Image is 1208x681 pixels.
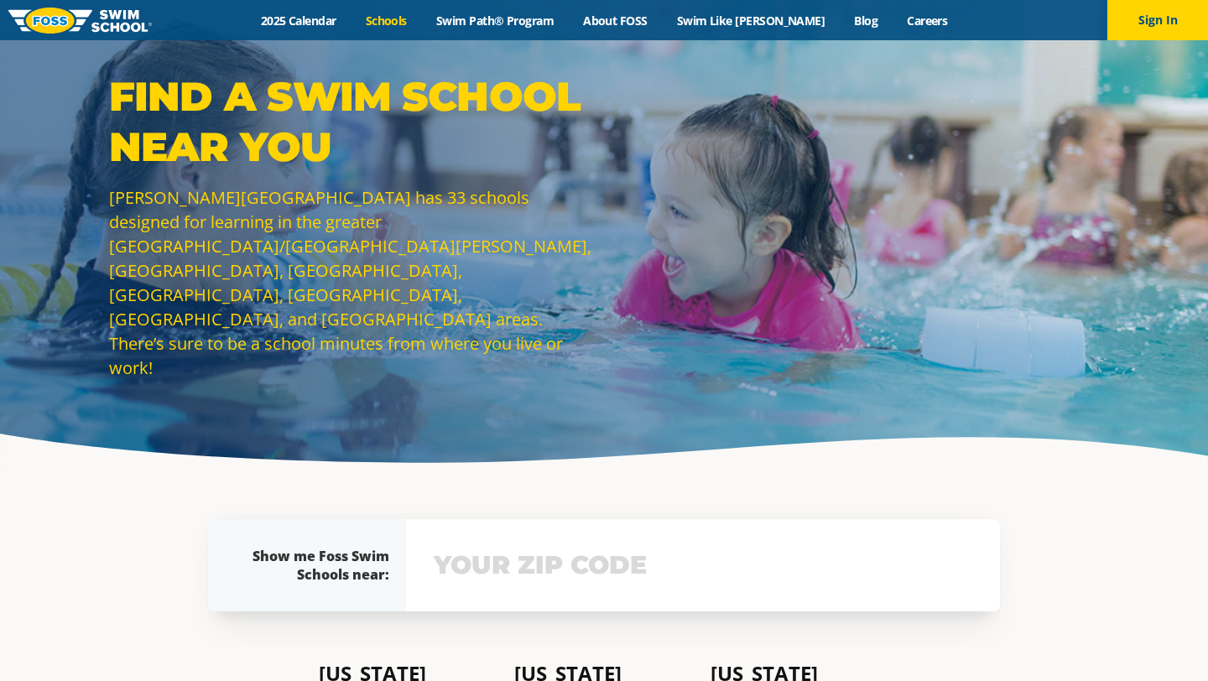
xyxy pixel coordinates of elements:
a: Careers [893,13,962,29]
p: Find a Swim School Near You [109,71,596,172]
img: FOSS Swim School Logo [8,8,152,34]
a: Blog [840,13,893,29]
a: Schools [351,13,421,29]
a: Swim Like [PERSON_NAME] [662,13,840,29]
input: YOUR ZIP CODE [430,541,976,590]
div: Show me Foss Swim Schools near: [242,547,389,584]
a: 2025 Calendar [246,13,351,29]
p: [PERSON_NAME][GEOGRAPHIC_DATA] has 33 schools designed for learning in the greater [GEOGRAPHIC_DA... [109,185,596,380]
a: Swim Path® Program [421,13,568,29]
a: About FOSS [569,13,663,29]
